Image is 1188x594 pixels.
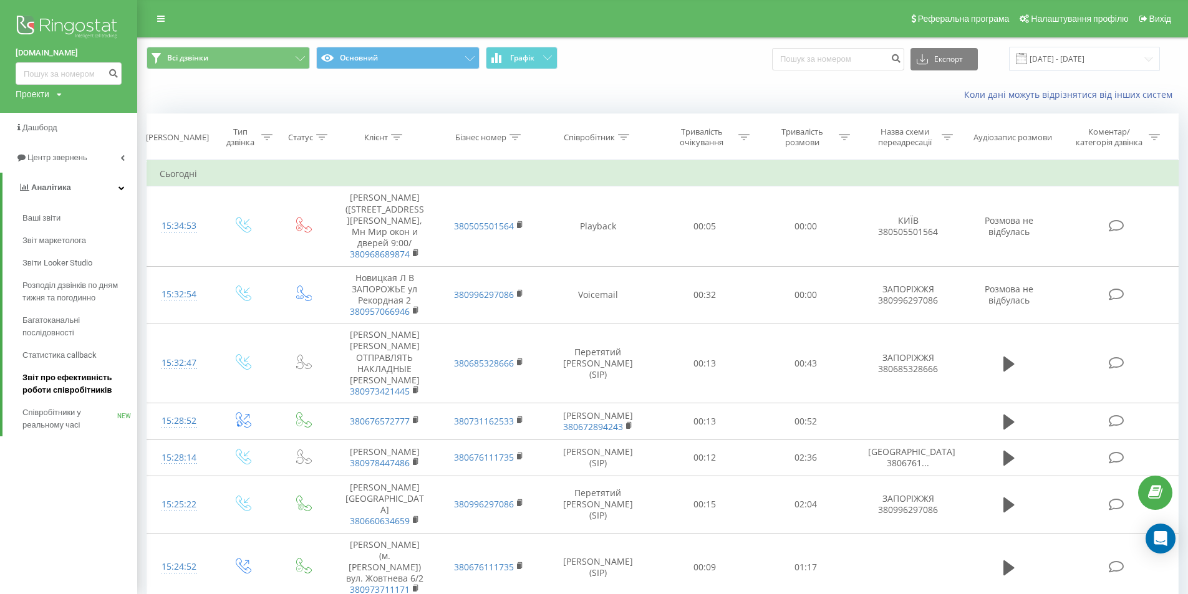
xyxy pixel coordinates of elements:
a: Аналiтика [2,173,137,203]
span: [GEOGRAPHIC_DATA] 3806761... [868,446,955,469]
input: Пошук за номером [16,62,122,85]
div: Проекти [16,88,49,100]
a: Багатоканальні послідовності [22,309,137,344]
td: 00:13 [654,403,755,439]
div: Назва схеми переадресації [872,127,939,148]
div: 15:25:22 [160,492,199,517]
span: Налаштування профілю [1031,14,1128,24]
div: 15:24:52 [160,555,199,579]
div: [PERSON_NAME] [146,132,209,143]
img: Ringostat logo [16,12,122,44]
td: ЗАПОРІЖЖЯ 380996297086 [856,266,960,323]
div: Коментар/категорія дзвінка [1073,127,1146,148]
a: Розподіл дзвінків по дням тижня та погодинно [22,274,137,309]
td: 00:43 [755,323,856,403]
span: Вихід [1149,14,1171,24]
span: Графік [510,54,534,62]
td: [PERSON_NAME] ([STREET_ADDRESS][PERSON_NAME], Мн Мир окон и дверей 9:00/ [332,186,437,266]
a: 380978447486 [350,457,410,469]
span: Реферальна програма [918,14,1010,24]
a: Статистика callback [22,344,137,366]
button: Графік [486,47,558,69]
a: Звіти Looker Studio [22,252,137,274]
a: Звіт маркетолога [22,229,137,252]
span: Аналiтика [31,183,71,192]
td: [PERSON_NAME] [541,403,654,439]
span: Всі дзвінки [167,53,208,63]
div: Тип дзвінка [223,127,258,148]
td: КИЇВ 380505501564 [856,186,960,266]
span: Багатоканальні послідовності [22,314,131,339]
button: Всі дзвінки [147,47,310,69]
div: Клієнт [364,132,388,143]
a: 380731162533 [454,415,514,427]
td: Voicemail [541,266,654,323]
a: Звіт про ефективність роботи співробітників [22,366,137,401]
span: Розмова не відбулась [985,283,1033,306]
span: Звіт маркетолога [22,234,86,247]
div: Аудіозапис розмови [973,132,1052,143]
a: Співробітники у реальному часіNEW [22,401,137,436]
td: Сьогодні [147,161,1179,186]
div: 15:32:54 [160,282,199,307]
td: 00:00 [755,186,856,266]
div: Співробітник [564,132,615,143]
td: 00:13 [654,323,755,403]
span: Ваші звіти [22,212,60,224]
a: [DOMAIN_NAME] [16,47,122,59]
td: Перетятий [PERSON_NAME] (SIP) [541,323,654,403]
div: Статус [288,132,313,143]
a: 380672894243 [563,421,623,433]
a: 380685328666 [454,357,514,369]
a: 380996297086 [454,289,514,300]
td: 02:36 [755,439,856,476]
td: [PERSON_NAME] [GEOGRAPHIC_DATA] [332,476,437,533]
a: 380957066946 [350,305,410,317]
span: Співробітники у реальному часі [22,406,117,431]
span: Звіти Looker Studio [22,257,92,269]
a: 380996297086 [454,498,514,510]
a: Коли дані можуть відрізнятися вiд інших систем [964,89,1179,100]
div: Тривалість очікування [669,127,735,148]
a: 380968689874 [350,248,410,260]
td: 00:00 [755,266,856,323]
td: [PERSON_NAME] [PERSON_NAME] ОТПРАВЛЯТЬ НАКЛАДНЫЕ [PERSON_NAME] [332,323,437,403]
a: 380676111735 [454,561,514,573]
button: Основний [316,47,480,69]
span: Статистика callback [22,349,97,362]
div: 15:32:47 [160,351,199,375]
div: Бізнес номер [455,132,506,143]
div: 15:28:52 [160,409,199,433]
td: [PERSON_NAME] (SIP) [541,439,654,476]
a: 380660634659 [350,515,410,527]
span: Розмова не відбулась [985,214,1033,237]
button: Експорт [910,48,978,70]
td: ЗАПОРІЖЖЯ 380996297086 [856,476,960,533]
div: 15:34:53 [160,214,199,238]
a: 380676572777 [350,415,410,427]
span: Дашборд [22,123,57,132]
td: 00:15 [654,476,755,533]
td: ЗАПОРІЖЖЯ 380685328666 [856,323,960,403]
input: Пошук за номером [772,48,904,70]
td: Новицкая Л В ЗАПОРОЖЬЕ ул Рекордная 2 [332,266,437,323]
div: Тривалість розмови [769,127,836,148]
td: 00:05 [654,186,755,266]
td: Перетятий [PERSON_NAME] (SIP) [541,476,654,533]
span: Звіт про ефективність роботи співробітників [22,371,131,396]
td: 00:32 [654,266,755,323]
div: Open Intercom Messenger [1146,524,1176,553]
td: 00:52 [755,403,856,439]
span: Розподіл дзвінків по дням тижня та погодинно [22,279,131,304]
a: Ваші звіти [22,207,137,229]
td: 00:12 [654,439,755,476]
td: Playback [541,186,654,266]
a: 380676111735 [454,451,514,463]
a: 380505501564 [454,220,514,232]
a: 380973421445 [350,385,410,397]
td: [PERSON_NAME] [332,439,437,476]
td: 02:04 [755,476,856,533]
div: 15:28:14 [160,446,199,470]
span: Центр звернень [27,153,87,162]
